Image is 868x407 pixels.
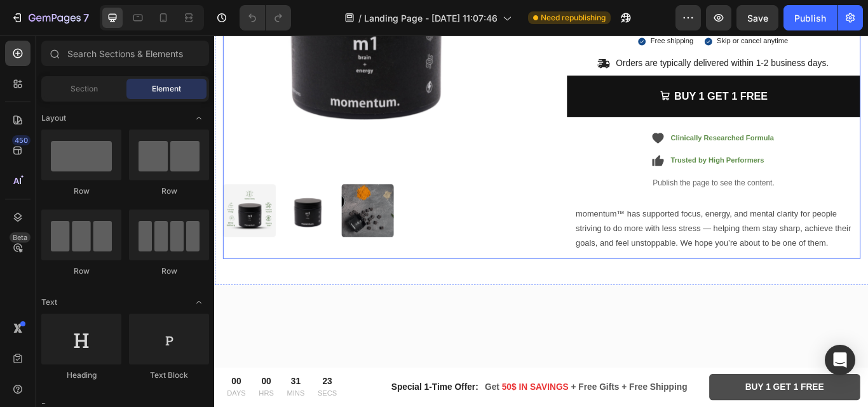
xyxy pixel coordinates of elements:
span: Landing Page - [DATE] 11:07:46 [364,11,498,25]
strong: Trusted by High Performers [532,141,641,150]
input: Search Sections & Elements [41,41,209,66]
span: Save [747,13,768,23]
p: Publish the page to see the content. [411,166,753,179]
span: Toggle open [189,292,209,312]
span: Toggle open [189,108,209,128]
span: Layout [41,112,66,124]
p: momentum™ has supported focus, energy, and mental clarity for people striving to do more with les... [421,199,743,251]
div: Publish [794,11,826,25]
div: Open Intercom Messenger [825,345,855,375]
button: 7 [5,5,95,30]
img: M1 - MOMENTUM. - M1 [10,174,71,236]
div: Heading [41,370,121,381]
p: Free shipping [508,2,559,13]
span: / [358,11,362,25]
div: Row [41,265,121,277]
img: M1 - MOMENTUM. - M1 [79,174,140,236]
span: Need republishing [541,12,606,23]
button: BUY 1 GET 1 FREE [411,47,753,95]
span: Section [71,83,98,95]
p: Orders are typically delivered within 1-2 business days. [468,27,716,40]
div: Text Block [129,370,209,381]
img: M1 - MOMENTUM. - M1 [147,174,209,236]
div: Beta [10,232,31,243]
div: BUY 1 GET 1 FREE [536,60,646,82]
div: Undo/Redo [240,5,291,30]
div: 450 [12,135,31,145]
button: Save [736,5,778,30]
button: Publish [783,5,837,30]
iframe: Design area [214,36,868,407]
div: Row [41,185,121,197]
p: Skip or cancel anytime [586,2,669,13]
span: Element [152,83,181,95]
div: Row [129,185,209,197]
div: Row [129,265,209,277]
span: Text [41,297,57,308]
p: 7 [83,10,89,25]
strong: Clinically Researched Formula [532,115,652,124]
